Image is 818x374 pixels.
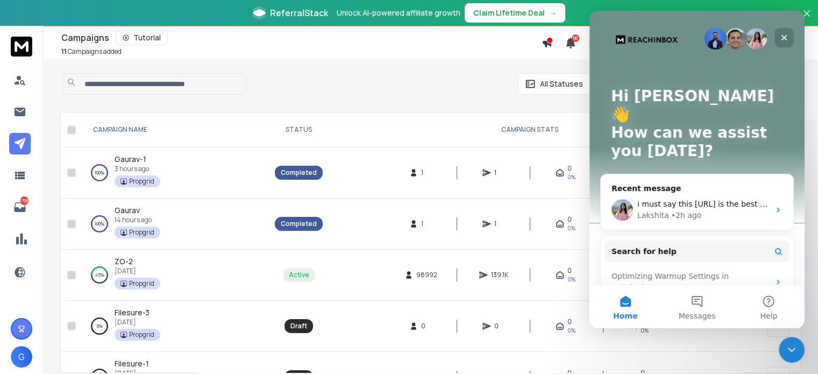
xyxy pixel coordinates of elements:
[115,267,160,276] p: [DATE]
[270,6,328,19] span: ReferralStack
[800,6,814,32] button: Close banner
[567,224,575,232] span: 0%
[465,3,565,23] button: Claim Lifetime Deal→
[80,147,268,199] td: 100%Gaurav-13 hours agoPropgrid
[567,164,572,173] span: 0
[115,307,150,317] span: Filesure-3
[115,256,133,266] span: ZO-2
[115,165,160,173] p: 3 hours ago
[24,301,48,309] span: Home
[185,17,204,37] div: Close
[22,235,87,246] span: Search for help
[567,173,575,181] span: 0%
[115,216,160,224] p: 14 hours ago
[129,330,154,339] p: Propgrid
[281,220,317,228] div: Completed
[540,79,583,89] p: All Statuses
[95,270,104,280] p: 45 %
[20,196,29,205] p: 1799
[494,220,505,228] span: 1
[80,301,268,352] td: 0%Filesure-3[DATE]Propgrid
[61,47,122,56] p: Campaigns added
[115,318,160,327] p: [DATE]
[589,11,805,328] iframe: Intercom live chat
[72,274,143,317] button: Messages
[115,154,146,164] span: Gaurav-1
[494,168,505,177] span: 1
[268,112,329,147] th: STATUS
[115,205,140,215] span: Gaurav
[129,177,154,186] p: Propgrid
[116,30,168,45] button: Tutorial
[9,196,31,218] a: 1799
[115,358,149,369] span: Filesure-1
[337,8,460,18] p: Unlock AI-powered affiliate growth
[289,271,309,279] div: Active
[61,47,67,56] span: 11
[494,322,505,330] span: 0
[11,346,32,368] button: G
[329,112,730,147] th: CAMPAIGN STATS
[95,218,104,229] p: 100 %
[115,358,149,369] a: Filesure-1
[16,230,200,251] button: Search for help
[80,112,268,147] th: CAMPAIGN NAME
[115,154,146,165] a: Gaurav-1
[572,34,579,42] span: 50
[16,256,200,287] div: Optimizing Warmup Settings in ReachInbox
[421,322,432,330] span: 0
[129,228,154,237] p: Propgrid
[779,337,805,363] iframe: Intercom live chat
[48,199,80,210] div: Lakshita
[115,256,133,267] a: ZO-2
[129,279,154,288] p: Propgrid
[281,168,317,177] div: Completed
[567,326,575,335] span: 0%
[549,8,557,18] span: →
[82,199,112,210] div: • 2h ago
[421,220,432,228] span: 1
[22,260,180,283] div: Optimizing Warmup Settings in ReachInbox
[170,301,188,309] span: Help
[144,274,215,317] button: Help
[567,317,572,326] span: 0
[567,215,572,224] span: 0
[567,275,575,284] span: 0%
[491,271,508,279] span: 139.1K
[115,205,140,216] a: Gaurav
[89,301,126,309] span: Messages
[641,326,649,335] span: 0%
[567,266,572,275] span: 0
[80,250,268,301] td: 45%ZO-2[DATE]Propgrid
[80,199,268,250] td: 100%Gaurav14 hours agoPropgrid
[290,322,307,330] div: Draft
[95,167,104,178] p: 100 %
[97,321,103,331] p: 0 %
[416,271,437,279] span: 98992
[421,168,432,177] span: 1
[115,307,150,318] a: Filesure-3
[61,30,542,45] div: Campaigns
